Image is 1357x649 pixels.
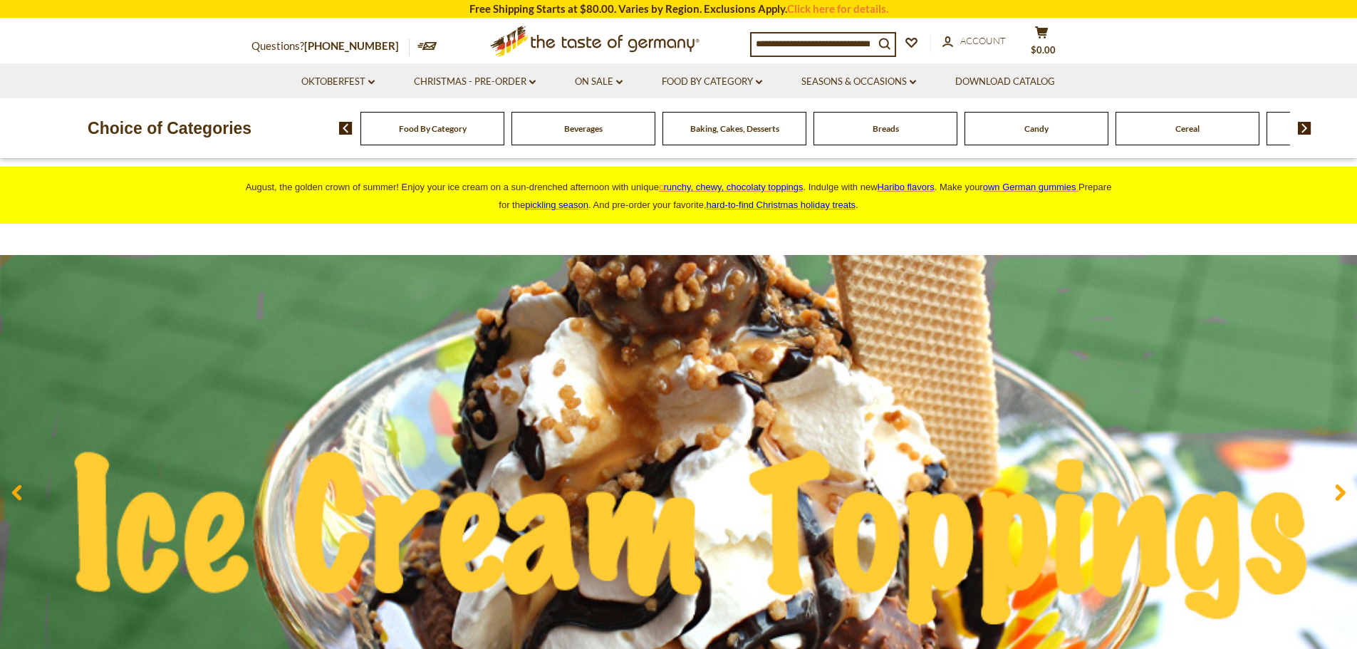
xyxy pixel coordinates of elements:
[942,33,1006,49] a: Account
[787,2,888,15] a: Click here for details.
[878,182,935,192] a: Haribo flavors
[1024,123,1049,134] a: Candy
[960,35,1006,46] span: Account
[251,37,410,56] p: Questions?
[873,123,899,134] a: Breads
[246,182,1112,210] span: August, the golden crown of summer! Enjoy your ice cream on a sun-drenched afternoon with unique ...
[707,199,858,210] span: .
[662,74,762,90] a: Food By Category
[1021,26,1064,61] button: $0.00
[414,74,536,90] a: Christmas - PRE-ORDER
[707,199,856,210] a: hard-to-find Christmas holiday treats
[663,182,803,192] span: runchy, chewy, chocolaty toppings
[301,74,375,90] a: Oktoberfest
[399,123,467,134] a: Food By Category
[1031,44,1056,56] span: $0.00
[659,182,804,192] a: crunchy, chewy, chocolaty toppings
[983,182,1076,192] span: own German gummies
[1298,122,1311,135] img: next arrow
[564,123,603,134] a: Beverages
[339,122,353,135] img: previous arrow
[690,123,779,134] a: Baking, Cakes, Desserts
[801,74,916,90] a: Seasons & Occasions
[983,182,1078,192] a: own German gummies.
[304,39,399,52] a: [PHONE_NUMBER]
[525,199,588,210] a: pickling season
[1175,123,1200,134] a: Cereal
[955,74,1055,90] a: Download Catalog
[575,74,623,90] a: On Sale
